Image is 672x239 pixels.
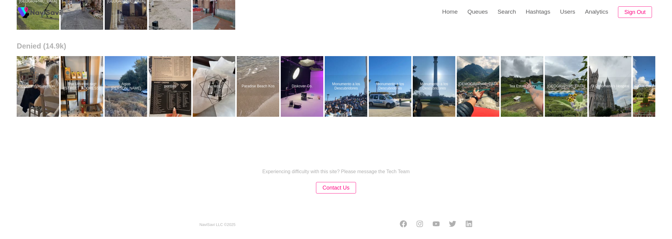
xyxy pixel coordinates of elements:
a: Monumento a los DescubridoresMonumento a los Descubridores [413,56,457,117]
a: Tea Estate OotyTea Estate Ooty [501,56,545,117]
a: pontiospontios [149,56,193,117]
a: [GEOGRAPHIC_DATA]Ooty Hill Station [545,56,589,117]
a: Youtube [433,220,440,229]
button: Contact Us [316,182,356,194]
img: fireSpot [15,5,30,20]
a: The Urbanist.skg² ([STREET_ADDRESS])The Urbanist.skg² (Al.Svolou 6) [61,56,105,117]
a: Οβελιστήριο το στέκιΟβελιστήριο το στέκι [17,56,61,117]
small: NaviSavi LLC © 2025 [199,223,236,227]
a: LinkedIn [465,220,473,229]
a: Monumento a los DescubridoresMonumento a los Descubridores [369,56,413,117]
h2: Denied (14.9k) [17,42,655,50]
a: Paradise Beach KosParadise Beach Kos [237,56,281,117]
a: Twitter [449,220,456,229]
a: pontiospontios [193,56,237,117]
a: Agios [PERSON_NAME] BeachAgios Fokas Beach [105,56,149,117]
a: Facebook [400,220,407,229]
a: Instagram [416,220,423,229]
a: St Philomena's HospitalSt Philomena's Hospital [589,56,633,117]
a: Contact Us [316,185,356,190]
p: Experiencing difficulty with this site? Please message the Tech Team [262,169,410,174]
a: Monumento a los DescubridoresMonumento a los Descubridores [325,56,369,117]
img: fireSpot [30,9,61,15]
a: Diskover Co.Diskover Co. [281,56,325,117]
a: [DEMOGRAPHIC_DATA]Badrinath Temple [457,56,501,117]
button: Sign Out [618,6,652,18]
